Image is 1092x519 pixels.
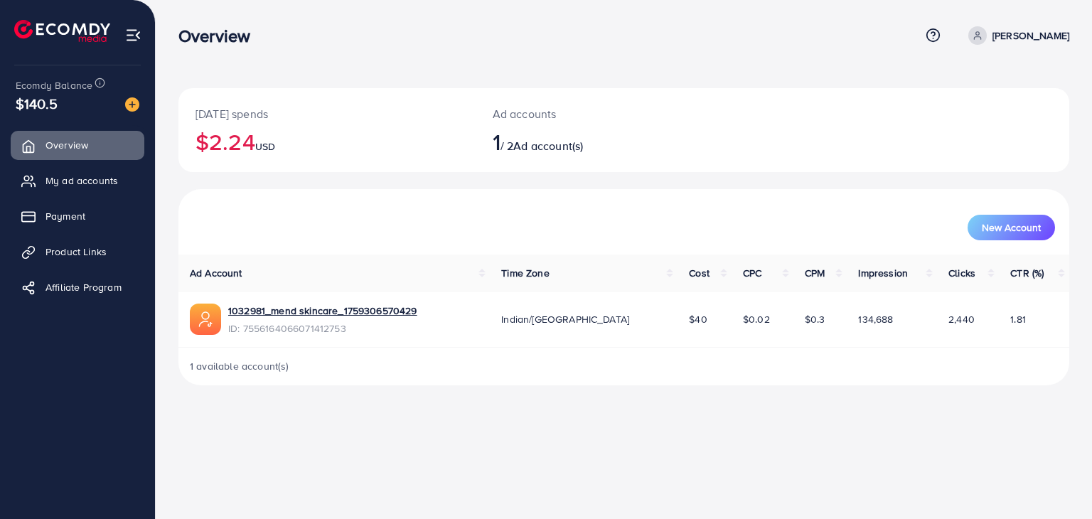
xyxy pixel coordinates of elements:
[11,202,144,230] a: Payment
[190,304,221,335] img: ic-ads-acc.e4c84228.svg
[45,209,85,223] span: Payment
[858,312,893,326] span: 134,688
[16,78,92,92] span: Ecomdy Balance
[805,266,825,280] span: CPM
[11,237,144,266] a: Product Links
[11,131,144,159] a: Overview
[493,128,681,155] h2: / 2
[190,266,242,280] span: Ad Account
[11,273,144,301] a: Affiliate Program
[805,312,825,326] span: $0.3
[45,138,88,152] span: Overview
[992,27,1069,44] p: [PERSON_NAME]
[228,304,417,318] a: 1032981_mend skincare_1759306570429
[45,173,118,188] span: My ad accounts
[45,280,122,294] span: Affiliate Program
[178,26,262,46] h3: Overview
[858,266,908,280] span: Impression
[125,27,141,43] img: menu
[255,139,275,154] span: USD
[689,312,707,326] span: $40
[948,312,975,326] span: 2,440
[1010,312,1026,326] span: 1.81
[963,26,1069,45] a: [PERSON_NAME]
[1032,455,1081,508] iframe: Chat
[948,266,975,280] span: Clicks
[16,93,58,114] span: $140.5
[1010,266,1044,280] span: CTR (%)
[14,20,110,42] img: logo
[196,128,459,155] h2: $2.24
[228,321,417,336] span: ID: 7556164066071412753
[982,223,1041,232] span: New Account
[190,359,289,373] span: 1 available account(s)
[45,245,107,259] span: Product Links
[11,166,144,195] a: My ad accounts
[125,97,139,112] img: image
[968,215,1055,240] button: New Account
[743,266,761,280] span: CPC
[493,105,681,122] p: Ad accounts
[501,266,549,280] span: Time Zone
[513,138,583,154] span: Ad account(s)
[196,105,459,122] p: [DATE] spends
[689,266,710,280] span: Cost
[501,312,629,326] span: Indian/[GEOGRAPHIC_DATA]
[743,312,770,326] span: $0.02
[493,125,500,158] span: 1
